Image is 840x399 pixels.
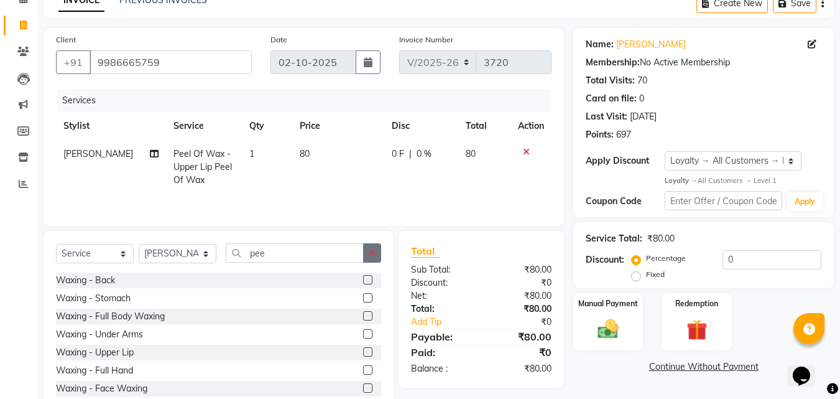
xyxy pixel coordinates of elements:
div: Waxing - Full Body Waxing [56,310,165,323]
label: Date [270,34,287,45]
div: ₹80.00 [481,303,561,316]
div: [DATE] [630,110,657,123]
div: Net: [402,289,481,303]
div: Total: [402,303,481,316]
a: [PERSON_NAME] [616,38,686,51]
div: No Active Membership [586,56,821,69]
div: Waxing - Back [56,274,115,287]
div: Sub Total: [402,263,481,276]
img: _gift.svg [680,317,714,342]
th: Disc [384,112,458,140]
label: Fixed [646,269,665,280]
div: Paid: [402,345,481,360]
iframe: chat widget [788,349,828,387]
span: Total [411,245,440,258]
label: Manual Payment [578,298,638,309]
div: Last Visit: [586,110,627,123]
label: Invoice Number [399,34,453,45]
span: [PERSON_NAME] [63,148,133,159]
div: ₹80.00 [481,289,561,303]
input: Search by Name/Mobile/Email/Code [90,50,252,74]
strong: Loyalty → [665,176,698,185]
div: ₹80.00 [481,263,561,276]
div: Discount: [586,253,624,266]
div: Service Total: [586,232,642,245]
div: ₹0 [481,276,561,289]
div: 0 [639,92,644,105]
div: Membership: [586,56,640,69]
th: Total [458,112,511,140]
th: Action [510,112,552,140]
div: ₹80.00 [481,362,561,375]
div: Points: [586,128,614,141]
label: Redemption [675,298,718,309]
div: Waxing - Full Hand [56,364,133,377]
div: Services [57,89,561,112]
div: Waxing - Under Arms [56,328,143,341]
span: | [409,148,412,161]
div: Waxing - Upper Lip [56,346,134,359]
button: Apply [787,192,823,211]
span: 80 [466,148,476,159]
div: Payable: [402,329,481,344]
span: 1 [249,148,254,159]
input: Search or Scan [226,243,364,263]
div: 70 [637,74,647,87]
label: Client [56,34,76,45]
div: Discount: [402,276,481,289]
div: Name: [586,38,614,51]
div: ₹0 [495,316,561,329]
div: Coupon Code [586,195,664,208]
div: Balance : [402,362,481,375]
label: Percentage [646,253,686,264]
input: Enter Offer / Coupon Code [665,191,782,210]
div: ₹80.00 [647,232,675,245]
th: Qty [242,112,292,140]
th: Service [166,112,242,140]
div: Total Visits: [586,74,635,87]
div: ₹80.00 [481,329,561,344]
span: 0 % [417,148,432,161]
a: Continue Without Payment [576,360,831,373]
div: Card on file: [586,92,637,105]
span: Peel Of Wax - Upper Lip Peel Of Wax [173,148,232,185]
button: +91 [56,50,91,74]
img: _cash.svg [591,317,625,340]
th: Price [292,112,384,140]
div: Apply Discount [586,154,664,167]
div: Waxing - Face Waxing [56,382,147,395]
div: All Customers → Level 1 [665,176,821,186]
th: Stylist [56,112,166,140]
a: Add Tip [402,316,494,329]
div: Waxing - Stomach [56,292,131,305]
span: 0 F [392,148,404,161]
div: ₹0 [481,345,561,360]
div: 697 [616,128,631,141]
span: 80 [300,148,310,159]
